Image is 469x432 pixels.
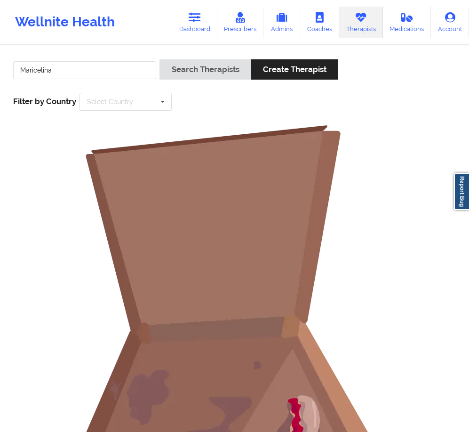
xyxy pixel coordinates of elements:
a: Prescribers [217,7,264,38]
a: Account [431,7,469,38]
a: Admins [263,7,300,38]
div: Select Country [87,98,133,105]
a: Report Bug [454,173,469,210]
button: Create Therapist [251,59,338,80]
a: Dashboard [172,7,217,38]
input: Search Keywords [13,61,156,79]
span: Filter by Country [13,97,76,106]
a: Coaches [300,7,339,38]
button: Search Therapists [159,59,251,80]
a: Therapists [339,7,383,38]
a: Medications [383,7,431,38]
